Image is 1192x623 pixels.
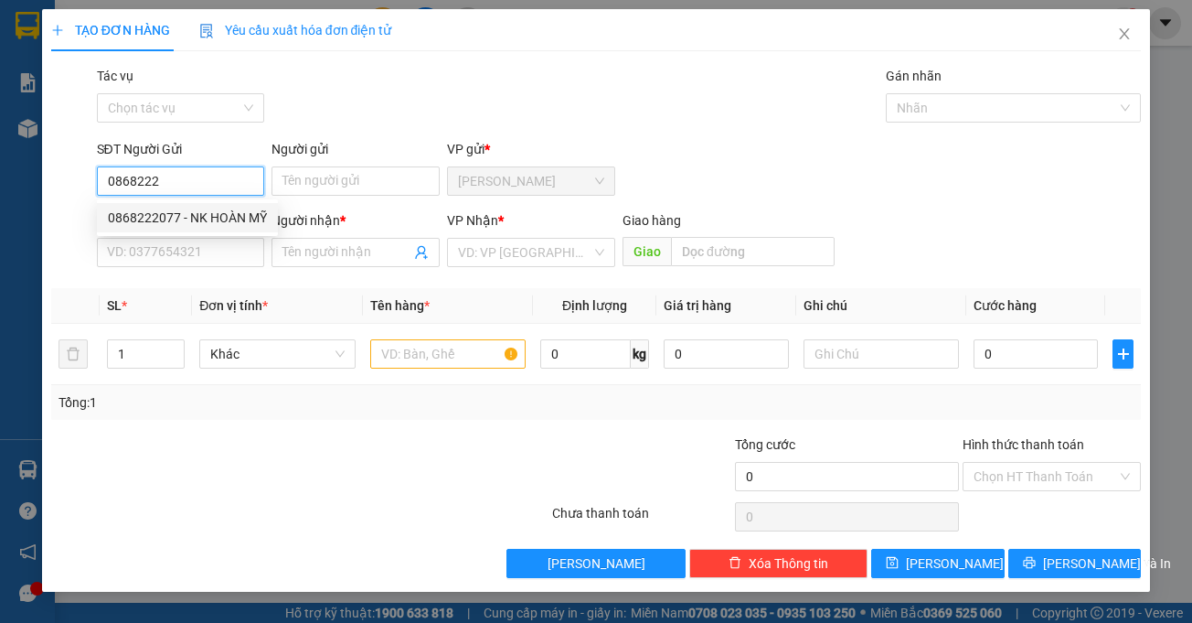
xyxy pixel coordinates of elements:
label: Tác vụ [97,69,133,83]
input: VD: Bàn, Ghế [370,339,526,369]
span: Giao hàng [623,213,681,228]
span: Đơn vị tính [199,298,268,313]
div: Người gửi [271,139,440,159]
button: delete [59,339,88,369]
span: plus [1113,347,1133,361]
button: plus [1112,339,1133,369]
span: save [886,556,899,571]
span: Xóa Thông tin [749,553,828,574]
span: TẠO ĐƠN HÀNG [51,23,170,38]
span: CR : [14,117,42,136]
span: Yêu cầu xuất hóa đơn điện tử [199,23,392,38]
div: Chưa thanh toán [550,503,732,535]
span: Giao [623,237,671,266]
div: [PERSON_NAME] [16,57,162,79]
span: Khác [210,340,344,368]
span: printer [1023,556,1036,571]
span: [PERSON_NAME] [548,553,645,574]
span: [PERSON_NAME] và In [1043,553,1171,574]
span: Giá trị hàng [664,298,731,313]
button: printer[PERSON_NAME] và In [1008,549,1142,578]
button: deleteXóa Thông tin [689,549,867,578]
div: Tổng: 1 [59,392,462,413]
input: Dọc đường [671,237,835,266]
span: Cước hàng [974,298,1037,313]
th: Ghi chú [796,288,966,324]
button: save[PERSON_NAME] [871,549,1005,578]
label: Hình thức thanh toán [963,437,1084,452]
div: Người nhận [271,210,440,231]
span: delete [729,556,741,571]
img: icon [199,24,214,38]
span: [PERSON_NAME] [906,553,1004,574]
span: Tổng cước [735,437,795,452]
span: plus [51,24,64,37]
span: close [1117,27,1132,41]
button: Close [1099,9,1150,60]
div: 60.000 [14,115,165,137]
div: 0967747074 [16,79,162,104]
div: An Sương [175,16,322,38]
input: Ghi Chú [804,339,959,369]
button: [PERSON_NAME] [506,549,685,578]
input: 0 [664,339,788,369]
div: an [175,38,322,59]
div: 0868222077 - NK HOÀN MỸ [108,208,267,228]
span: SL [107,298,122,313]
div: SĐT Người Gửi [97,139,265,159]
span: Gửi: [16,16,44,35]
div: VP gửi [447,139,615,159]
label: Gán nhãn [886,69,942,83]
div: 0909074933 [175,59,322,85]
span: Mỹ Hương [458,167,604,195]
span: Tên hàng [370,298,430,313]
span: VP Nhận [447,213,498,228]
span: Định lượng [562,298,627,313]
span: user-add [414,245,429,260]
span: Nhận: [175,17,218,37]
div: [PERSON_NAME] [16,16,162,57]
span: kg [631,339,649,369]
div: 0868222077 - NK HOÀN MỸ [97,203,278,232]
